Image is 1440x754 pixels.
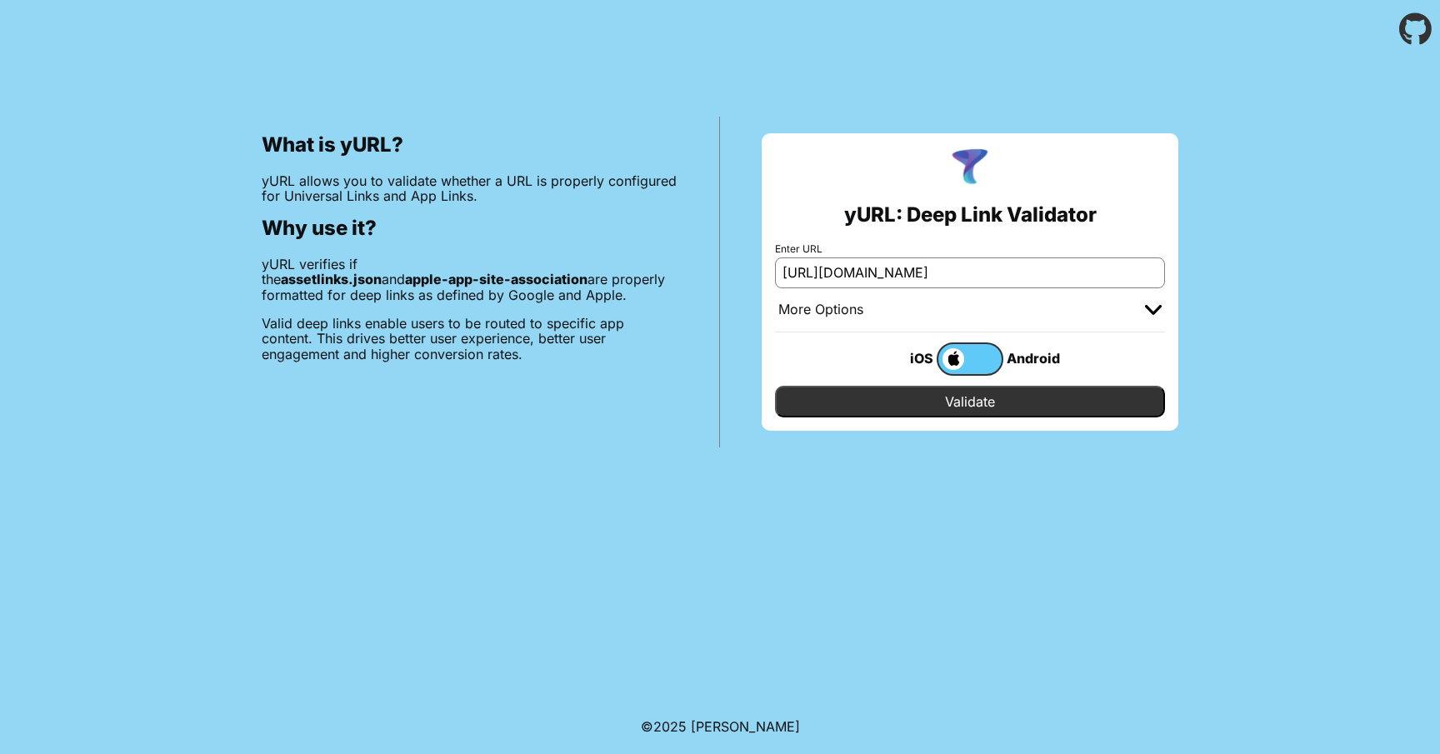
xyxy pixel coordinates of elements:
div: iOS [870,347,937,369]
footer: © [641,699,800,754]
span: 2025 [653,718,687,735]
div: More Options [778,302,863,318]
h2: yURL: Deep Link Validator [844,203,1097,227]
img: chevron [1145,305,1162,315]
a: Michael Ibragimchayev's Personal Site [691,718,800,735]
input: e.g. https://app.chayev.com/xyx [775,257,1165,287]
img: yURL Logo [948,147,992,190]
b: apple-app-site-association [405,271,587,287]
input: Validate [775,386,1165,417]
div: Android [1003,347,1070,369]
h2: What is yURL? [262,133,677,157]
p: yURL verifies if the and are properly formatted for deep links as defined by Google and Apple. [262,257,677,302]
label: Enter URL [775,243,1165,255]
h2: Why use it? [262,217,677,240]
p: Valid deep links enable users to be routed to specific app content. This drives better user exper... [262,316,677,362]
p: yURL allows you to validate whether a URL is properly configured for Universal Links and App Links. [262,173,677,204]
b: assetlinks.json [281,271,382,287]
